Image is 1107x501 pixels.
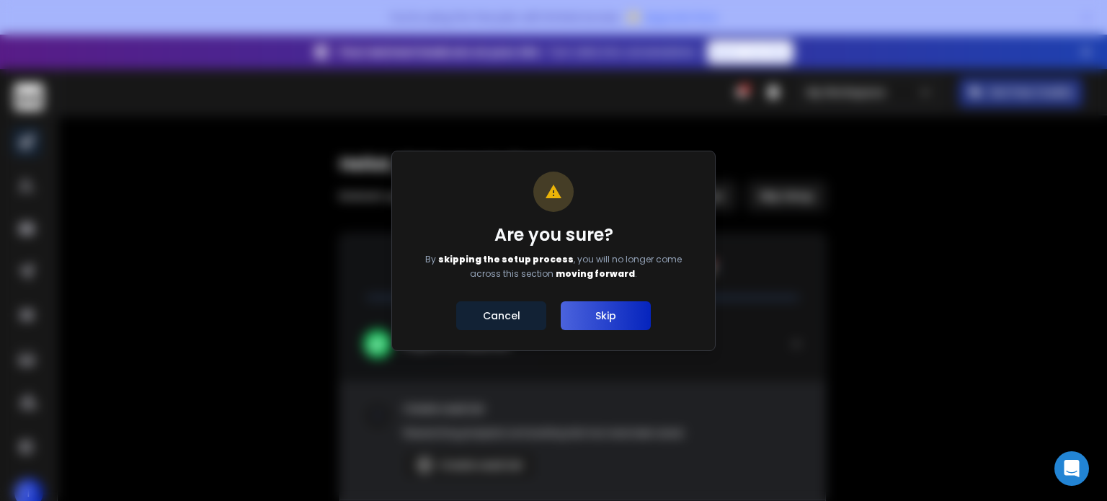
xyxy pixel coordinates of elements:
[561,301,651,330] button: Skip
[1054,451,1089,486] div: Open Intercom Messenger
[412,252,695,281] p: By , you will no longer come across this section .
[438,253,574,265] span: skipping the setup process
[456,301,546,330] button: Cancel
[556,267,635,280] span: moving forward
[412,223,695,247] h1: Are you sure?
